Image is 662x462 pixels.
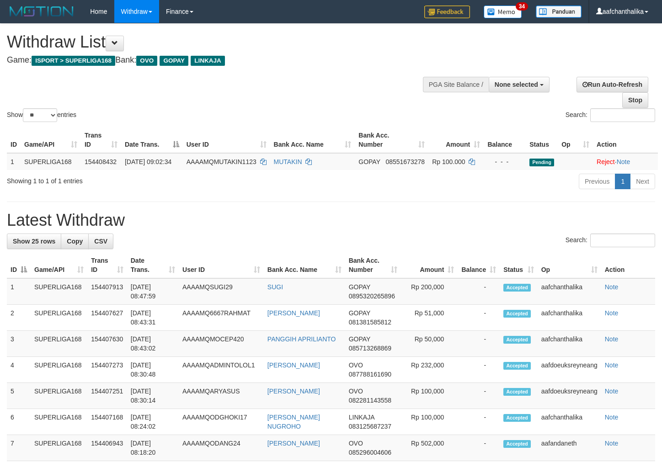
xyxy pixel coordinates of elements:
[7,305,31,331] td: 2
[179,331,264,357] td: AAAAMQMOCEP420
[593,127,658,153] th: Action
[7,278,31,305] td: 1
[267,335,336,343] a: PANGGIH APRILIANTO
[7,33,432,51] h1: Withdraw List
[458,252,500,278] th: Balance: activate to sort column ascending
[401,331,458,357] td: Rp 50,000
[31,383,87,409] td: SUPERLIGA168
[121,127,183,153] th: Date Trans.: activate to sort column descending
[605,388,619,395] a: Note
[538,383,601,409] td: aafdoeuksreyneang
[622,92,648,108] a: Stop
[31,409,87,435] td: SUPERLIGA168
[349,414,374,421] span: LINKAJA
[605,309,619,317] a: Note
[401,305,458,331] td: Rp 51,000
[31,357,87,383] td: SUPERLIGA168
[597,158,615,165] a: Reject
[7,357,31,383] td: 4
[67,238,83,245] span: Copy
[538,331,601,357] td: aafchanthalika
[458,305,500,331] td: -
[179,252,264,278] th: User ID: activate to sort column ascending
[538,278,601,305] td: aafchanthalika
[94,238,107,245] span: CSV
[349,292,395,300] span: Copy 0895320265896 to clipboard
[87,305,127,331] td: 154407627
[7,234,61,249] a: Show 25 rows
[127,357,179,383] td: [DATE] 08:30:48
[423,77,489,92] div: PGA Site Balance /
[349,283,370,291] span: GOPAY
[267,440,320,447] a: [PERSON_NAME]
[605,361,619,369] a: Note
[630,174,655,189] a: Next
[31,252,87,278] th: Game/API: activate to sort column ascending
[349,449,391,456] span: Copy 085296004606 to clipboard
[349,397,391,404] span: Copy 082281143558 to clipboard
[61,234,89,249] a: Copy
[127,435,179,461] td: [DATE] 08:18:20
[267,283,283,291] a: SUGI
[538,357,601,383] td: aafdoeuksreyneang
[81,127,121,153] th: Trans ID: activate to sort column ascending
[605,440,619,447] a: Note
[401,278,458,305] td: Rp 200,000
[349,361,363,369] span: OVO
[31,435,87,461] td: SUPERLIGA168
[401,435,458,461] td: Rp 502,000
[458,383,500,409] td: -
[7,153,21,170] td: 1
[349,388,363,395] span: OVO
[526,127,558,153] th: Status
[487,157,522,166] div: - - -
[349,440,363,447] span: OVO
[503,310,531,318] span: Accepted
[87,409,127,435] td: 154407168
[21,127,81,153] th: Game/API: activate to sort column ascending
[127,331,179,357] td: [DATE] 08:43:02
[7,383,31,409] td: 5
[267,388,320,395] a: [PERSON_NAME]
[401,383,458,409] td: Rp 100,000
[127,252,179,278] th: Date Trans.: activate to sort column ascending
[538,252,601,278] th: Op: activate to sort column ascending
[187,158,256,165] span: AAAAMQMUTAKIN1123
[538,435,601,461] td: aafandaneth
[516,2,528,11] span: 34
[267,414,320,430] a: [PERSON_NAME] NUGROHO
[7,56,432,65] h4: Game: Bank:
[191,56,225,66] span: LINKAJA
[538,305,601,331] td: aafchanthalika
[87,252,127,278] th: Trans ID: activate to sort column ascending
[136,56,157,66] span: OVO
[401,409,458,435] td: Rp 100,000
[32,56,115,66] span: ISPORT > SUPERLIGA168
[424,5,470,18] img: Feedback.jpg
[179,278,264,305] td: AAAAMQSUGI29
[558,127,593,153] th: Op: activate to sort column ascending
[31,331,87,357] td: SUPERLIGA168
[87,331,127,357] td: 154407630
[458,435,500,461] td: -
[88,234,113,249] a: CSV
[87,435,127,461] td: 154406943
[484,127,526,153] th: Balance
[264,252,345,278] th: Bank Acc. Name: activate to sort column ascending
[566,234,655,247] label: Search:
[349,345,391,352] span: Copy 085713268869 to clipboard
[179,435,264,461] td: AAAAMQODANG24
[458,278,500,305] td: -
[127,383,179,409] td: [DATE] 08:30:14
[579,174,615,189] a: Previous
[7,409,31,435] td: 6
[31,278,87,305] td: SUPERLIGA168
[503,440,531,448] span: Accepted
[345,252,401,278] th: Bank Acc. Number: activate to sort column ascending
[401,357,458,383] td: Rp 232,000
[536,5,582,18] img: panduan.png
[566,108,655,122] label: Search:
[349,423,391,430] span: Copy 083125687237 to clipboard
[127,409,179,435] td: [DATE] 08:24:02
[127,305,179,331] td: [DATE] 08:43:31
